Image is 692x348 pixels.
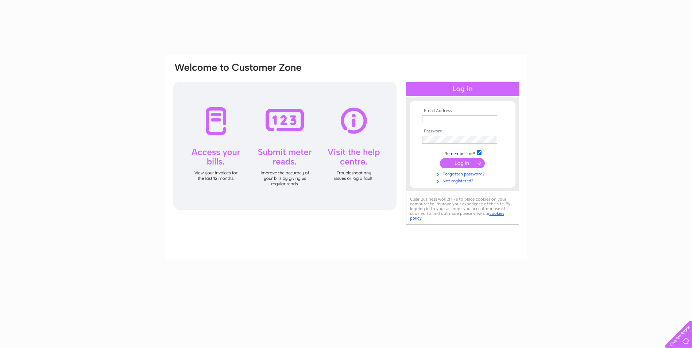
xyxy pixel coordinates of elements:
[420,108,505,113] th: Email Address:
[422,170,505,177] a: Forgotten password?
[420,129,505,134] th: Password:
[420,149,505,156] td: Remember me?
[410,211,504,221] a: cookies policy
[406,193,519,225] div: Clear Business would like to place cookies on your computer to improve your experience of the sit...
[440,158,485,168] input: Submit
[422,177,505,184] a: Not registered?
